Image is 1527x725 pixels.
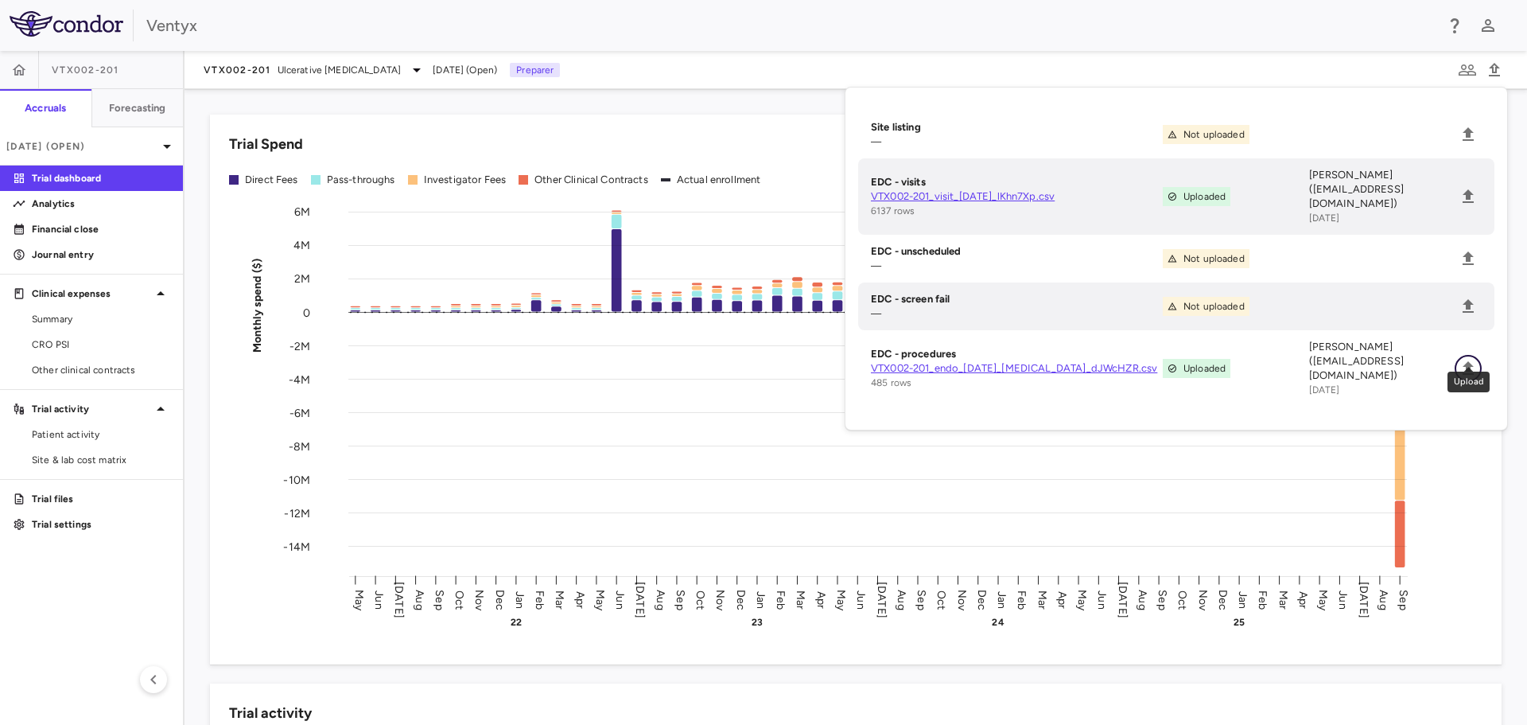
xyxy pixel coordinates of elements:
p: Trial dashboard [32,171,170,185]
p: Trial activity [32,402,151,416]
text: [DATE] [875,582,888,618]
div: Actual enrollment [677,173,761,187]
span: Upload [1455,245,1482,272]
text: [DATE] [1116,582,1129,618]
tspan: 4M [293,239,310,252]
text: Jan [995,591,1008,608]
h6: EDC - unscheduled [871,244,1163,259]
p: [PERSON_NAME] ([EMAIL_ADDRESS][DOMAIN_NAME]) [1309,340,1455,383]
text: Feb [774,590,787,609]
span: — [871,308,881,319]
text: Dec [975,589,989,610]
text: Sep [433,590,446,610]
text: Aug [895,590,908,610]
h6: Forecasting [109,101,166,115]
text: Mar [1276,590,1290,609]
text: May [834,589,848,610]
span: Not uploaded [1183,299,1245,314]
tspan: 2M [294,272,310,286]
div: Upload [1447,372,1490,392]
text: Oct [453,590,466,609]
text: Jun [854,591,868,609]
text: [DATE] [392,582,406,618]
text: Mar [1035,590,1049,609]
tspan: Monthly spend ($) [251,258,264,353]
span: Uploaded [1183,361,1226,376]
span: Site & lab cost matrix [32,453,170,467]
div: Ventyx [146,14,1435,37]
p: Financial close [32,222,170,236]
text: Jan [1236,591,1249,608]
span: [DATE] (Open) [433,63,497,77]
text: 23 [752,617,763,628]
text: Apr [1296,591,1310,608]
p: Journal entry [32,248,170,262]
a: VTX002-201_endo_[DATE]_[MEDICAL_DATA]_dJWcHZR.csv [871,361,1163,376]
span: CRO PSI [32,337,170,352]
h6: EDC - procedures [871,347,1163,361]
a: VTX002-201_visit_[DATE]_lKhn7Xp.csv [871,189,1163,204]
text: Oct [934,590,948,609]
text: Dec [493,589,507,610]
span: Patient activity [32,427,170,442]
p: [DATE] (Open) [6,139,157,154]
text: Jun [1095,591,1109,609]
tspan: -8M [289,439,310,453]
h6: EDC - screen fail [871,292,1163,306]
text: Nov [1196,589,1210,610]
text: Oct [1175,590,1189,609]
span: Upload [1455,183,1482,210]
h6: Trial Spend [229,134,303,155]
text: Apr [573,591,587,608]
tspan: -10M [283,473,310,486]
p: Trial settings [32,517,170,532]
tspan: -12M [284,506,310,520]
text: May [352,589,366,610]
text: [DATE] [1357,582,1370,618]
div: Pass-throughs [327,173,395,187]
div: Investigator Fees [424,173,507,187]
p: Trial files [32,492,170,506]
img: logo-full-BYUhSk78.svg [10,11,123,37]
span: Other clinical contracts [32,363,170,377]
h6: Accruals [25,101,66,115]
text: [DATE] [633,582,647,618]
text: Jan [754,591,767,608]
tspan: -2M [289,339,310,353]
p: Clinical expenses [32,286,151,301]
text: 25 [1234,617,1245,628]
text: Sep [674,590,687,610]
tspan: -6M [289,406,310,419]
span: Uploaded [1183,189,1226,204]
text: Aug [1136,590,1149,610]
text: Feb [1015,590,1028,609]
span: VTX002-201 [204,64,271,76]
span: [DATE] [1309,212,1340,224]
span: Upload [1455,355,1482,382]
div: Other Clinical Contracts [534,173,648,187]
text: Aug [654,590,667,610]
span: [DATE] [1309,384,1340,396]
p: Preparer [510,63,560,77]
text: Nov [713,589,727,610]
span: Upload [1455,121,1482,148]
text: Oct [694,590,707,609]
tspan: -14M [283,540,310,553]
text: Feb [533,590,546,609]
text: Nov [955,589,969,610]
text: Nov [472,589,486,610]
text: Apr [1055,591,1069,608]
text: Jun [1336,591,1350,609]
tspan: 6M [294,205,310,219]
text: Sep [1397,590,1410,610]
tspan: -4M [289,372,310,386]
span: Upload [1455,293,1482,320]
text: 24 [992,617,1004,628]
p: [PERSON_NAME] ([EMAIL_ADDRESS][DOMAIN_NAME]) [1309,168,1455,211]
h6: Trial activity [229,703,312,724]
div: Direct Fees [245,173,298,187]
text: Dec [734,589,748,610]
text: May [1075,589,1089,610]
text: Jun [372,591,386,609]
h6: EDC - visits [871,175,1163,189]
